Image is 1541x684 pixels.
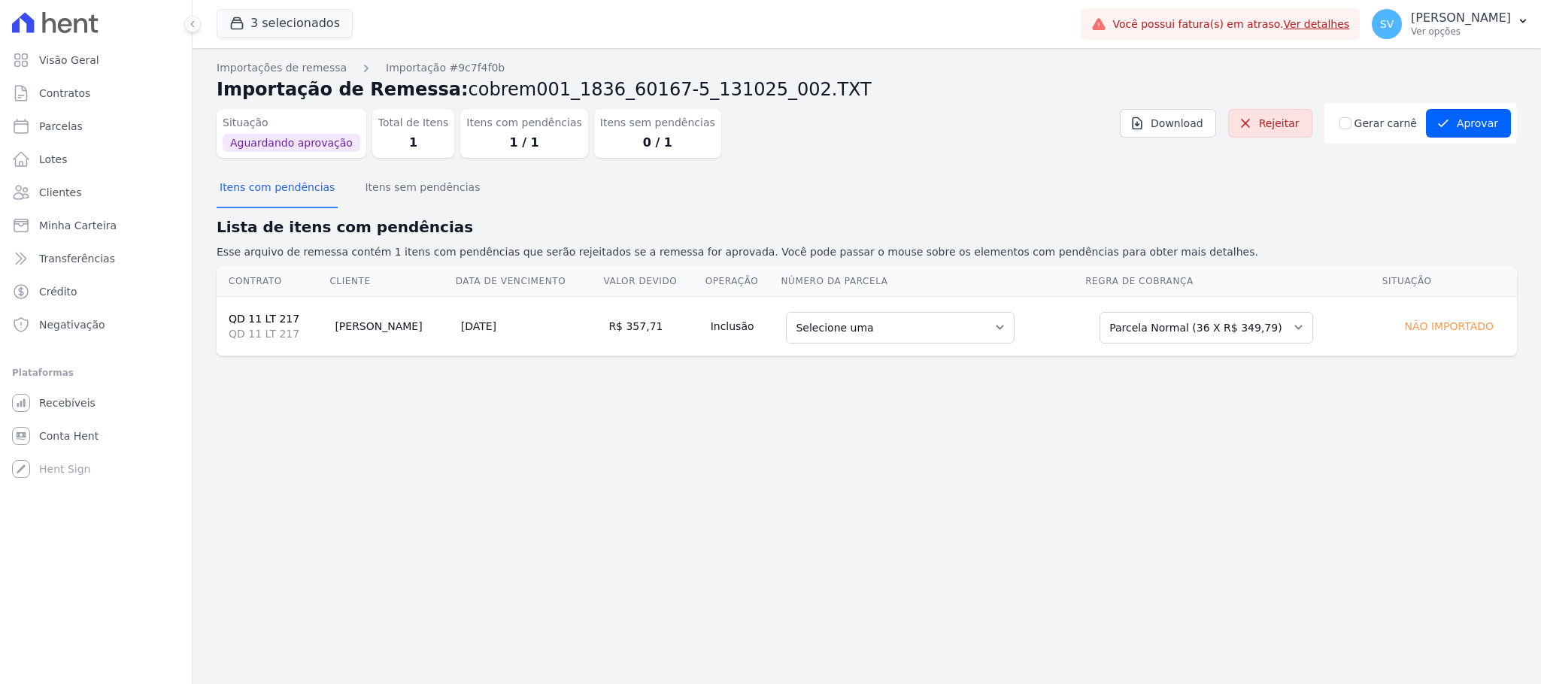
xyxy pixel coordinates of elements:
[455,296,603,356] td: [DATE]
[602,266,704,297] th: Valor devido
[217,216,1517,238] h2: Lista de itens com pendências
[6,421,186,451] a: Conta Hent
[217,169,338,208] button: Itens com pendências
[6,177,186,207] a: Clientes
[1380,19,1394,29] span: SV
[39,395,96,410] span: Recebíveis
[39,53,99,68] span: Visão Geral
[600,134,715,152] dd: 0 / 1
[6,310,186,340] a: Negativação
[1228,109,1312,138] a: Rejeitar
[39,284,77,299] span: Crédito
[6,244,186,274] a: Transferências
[329,266,454,297] th: Cliente
[229,326,323,341] span: QD 11 LT 217
[329,296,454,356] td: [PERSON_NAME]
[469,79,872,100] span: cobrem001_1836_60167-5_131025_002.TXT
[6,210,186,241] a: Minha Carteira
[6,277,186,307] a: Crédito
[1084,266,1382,297] th: Regra de Cobrança
[217,60,347,76] a: Importações de remessa
[455,266,603,297] th: Data de Vencimento
[378,134,449,152] dd: 1
[1360,3,1541,45] button: SV [PERSON_NAME] Ver opções
[1112,17,1349,32] span: Você possui fatura(s) em atraso.
[1411,11,1511,26] p: [PERSON_NAME]
[600,115,715,131] dt: Itens sem pendências
[466,115,581,131] dt: Itens com pendências
[39,251,115,266] span: Transferências
[39,428,99,443] span: Conta Hent
[1284,18,1350,30] a: Ver detalhes
[6,45,186,75] a: Visão Geral
[1120,109,1216,138] a: Download
[386,60,505,76] a: Importação #9c7f4f0b
[39,317,105,332] span: Negativação
[1354,116,1417,132] label: Gerar carnê
[217,9,353,38] button: 3 selecionados
[705,296,781,356] td: Inclusão
[6,144,186,174] a: Lotes
[6,111,186,141] a: Parcelas
[223,115,360,131] dt: Situação
[39,218,117,233] span: Minha Carteira
[466,134,581,152] dd: 1 / 1
[39,119,83,134] span: Parcelas
[217,244,1517,260] p: Esse arquivo de remessa contém 1 itens com pendências que serão rejeitados se a remessa for aprov...
[1426,109,1511,138] button: Aprovar
[39,152,68,167] span: Lotes
[229,313,299,325] a: QD 11 LT 217
[6,388,186,418] a: Recebíveis
[1388,316,1511,337] div: Não importado
[6,78,186,108] a: Contratos
[217,266,329,297] th: Contrato
[223,134,360,152] span: Aguardando aprovação
[39,185,81,200] span: Clientes
[39,86,90,101] span: Contratos
[217,76,1517,103] h2: Importação de Remessa:
[378,115,449,131] dt: Total de Itens
[602,296,704,356] td: R$ 357,71
[217,60,1517,76] nav: Breadcrumb
[12,364,180,382] div: Plataformas
[362,169,483,208] button: Itens sem pendências
[705,266,781,297] th: Operação
[780,266,1084,297] th: Número da Parcela
[1411,26,1511,38] p: Ver opções
[1382,266,1517,297] th: Situação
